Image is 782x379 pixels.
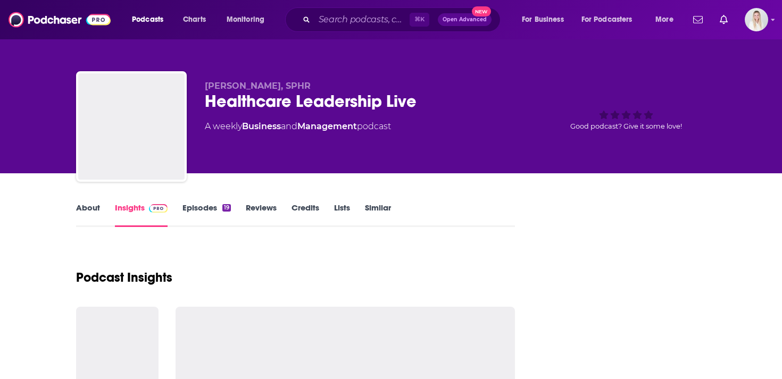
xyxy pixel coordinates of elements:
[648,11,687,28] button: open menu
[314,11,410,28] input: Search podcasts, credits, & more...
[655,12,673,27] span: More
[716,11,732,29] a: Show notifications dropdown
[438,13,492,26] button: Open AdvancedNew
[246,203,277,227] a: Reviews
[295,7,511,32] div: Search podcasts, credits, & more...
[132,12,163,27] span: Podcasts
[745,8,768,31] button: Show profile menu
[183,12,206,27] span: Charts
[76,203,100,227] a: About
[689,11,707,29] a: Show notifications dropdown
[227,12,264,27] span: Monitoring
[281,121,297,131] span: and
[219,11,278,28] button: open menu
[76,269,172,285] h1: Podcast Insights
[334,203,350,227] a: Lists
[297,121,357,131] a: Management
[292,203,319,227] a: Credits
[575,11,648,28] button: open menu
[115,203,168,227] a: InsightsPodchaser Pro
[222,204,231,212] div: 19
[745,8,768,31] span: Logged in as smclean
[546,81,706,147] div: Good podcast? Give it some love!
[124,11,177,28] button: open menu
[472,6,491,16] span: New
[443,17,487,22] span: Open Advanced
[242,121,281,131] a: Business
[182,203,231,227] a: Episodes19
[205,120,391,133] div: A weekly podcast
[745,8,768,31] img: User Profile
[205,81,311,91] span: [PERSON_NAME], SPHR
[176,11,212,28] a: Charts
[522,12,564,27] span: For Business
[581,12,633,27] span: For Podcasters
[149,204,168,213] img: Podchaser Pro
[410,13,429,27] span: ⌘ K
[365,203,391,227] a: Similar
[9,10,111,30] img: Podchaser - Follow, Share and Rate Podcasts
[570,122,682,130] span: Good podcast? Give it some love!
[514,11,577,28] button: open menu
